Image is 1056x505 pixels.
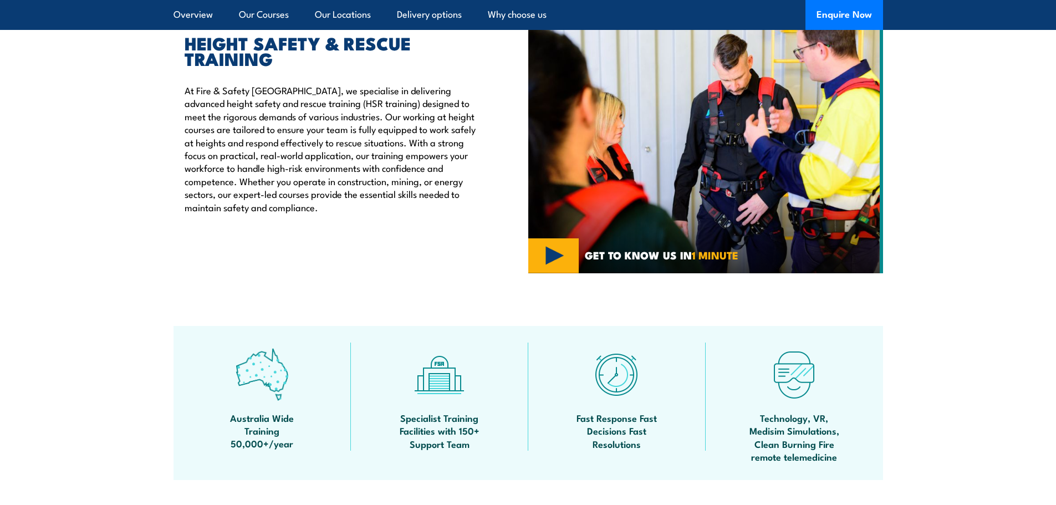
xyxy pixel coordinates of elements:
span: Fast Response Fast Decisions Fast Resolutions [567,411,667,450]
span: Technology, VR, Medisim Simulations, Clean Burning Fire remote telemedicine [744,411,844,463]
img: facilities-icon [413,348,466,401]
img: fast-icon [590,348,643,401]
span: GET TO KNOW US IN [585,250,738,260]
span: Specialist Training Facilities with 150+ Support Team [390,411,489,450]
h2: HEIGHT SAFETY & RESCUE TRAINING [185,35,477,66]
img: auswide-icon [236,348,288,401]
img: tech-icon [768,348,820,401]
span: Australia Wide Training 50,000+/year [212,411,312,450]
p: At Fire & Safety [GEOGRAPHIC_DATA], we specialise in delivering advanced height safety and rescue... [185,84,477,213]
img: Fire & Safety Australia offer working at heights courses and training [528,7,883,273]
strong: 1 MINUTE [692,247,738,263]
